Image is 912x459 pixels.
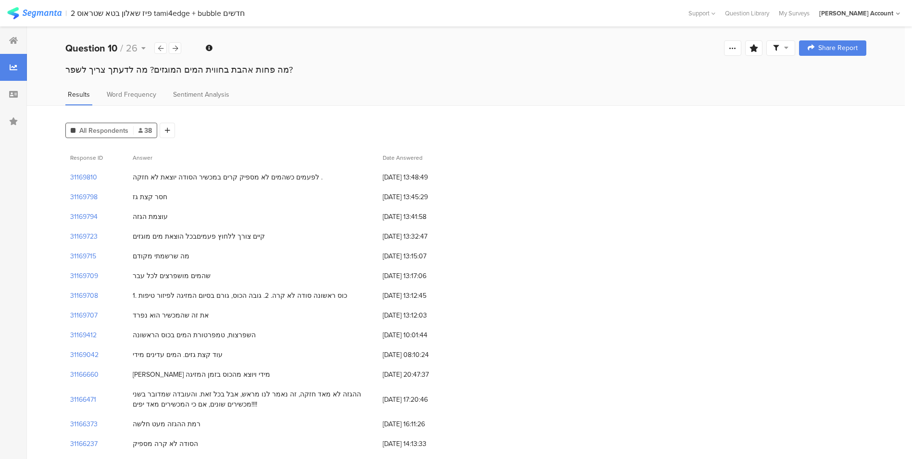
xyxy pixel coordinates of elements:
[383,395,460,405] span: [DATE] 17:20:46
[383,291,460,301] span: [DATE] 13:12:45
[126,41,137,55] span: 26
[133,310,209,320] div: את זה שהמכשיר הוא נפרד
[65,64,866,76] div: מה פחות אהבת בחווית המים המוגזים? מה לדעתך צריך לשפר?
[70,153,103,162] span: Response ID
[70,439,98,449] section: 31166237
[133,370,270,380] div: [PERSON_NAME] מידי ויוצא מהכוס בזמן המזיגה
[383,330,460,340] span: [DATE] 10:01:44
[70,172,97,182] section: 31169810
[383,231,460,242] span: [DATE] 13:32:47
[70,271,98,281] section: 31169709
[173,89,229,100] span: Sentiment Analysis
[383,419,460,429] span: [DATE] 16:11:26
[70,330,97,340] section: 31169412
[133,251,189,261] div: מה שרשמתי מקודם
[383,251,460,261] span: [DATE] 13:15:07
[133,271,211,281] div: שהמים מושפרצים לכל עבר
[120,41,123,55] span: /
[70,212,98,222] section: 31169794
[133,212,168,222] div: עוצמת הגזה
[133,439,198,449] div: הסודה לא קרה מספיק
[133,389,373,409] div: ההגזה לא מאד חזקה, זה נאמר לנו מראש, אבל בכל זאת. והעובדה שמדובר בשני מכשירים שונים, אם כי המכשיר...
[688,6,715,21] div: Support
[65,8,67,19] div: |
[71,9,245,18] div: 2 פיז שאלון בטא שטראוס tami4edge + bubble חדשים
[70,231,98,242] section: 31169723
[133,231,265,242] div: קיים צורך ללחוץ פעמיםבכל הוצאת מים מוגזים
[383,370,460,380] span: [DATE] 20:47:37
[133,153,152,162] span: Answer
[383,271,460,281] span: [DATE] 13:17:06
[383,439,460,449] span: [DATE] 14:13:33
[70,291,98,301] section: 31169708
[383,192,460,202] span: [DATE] 13:45:29
[133,330,256,340] div: השפרצות, טמפרטורת המים בכוס הראשונה
[383,310,460,320] span: [DATE] 13:12:03
[383,350,460,360] span: [DATE] 08:10:24
[70,310,98,320] section: 31169707
[383,212,460,222] span: [DATE] 13:41:58
[774,9,814,18] a: My Surveys
[70,395,96,405] section: 31166471
[65,41,117,55] b: Question 10
[68,89,90,100] span: Results
[720,9,774,18] a: Question Library
[133,419,200,429] div: רמת ההגזה מעט חלשה
[133,291,347,301] div: 1. כוס ראשונה סודה לא קרה. 2. גובה הכוס, גורם בסיום המזיגה לפיזור טיפות
[70,251,96,261] section: 31169715
[138,126,152,136] span: 38
[79,126,128,136] span: All Respondents
[7,7,62,19] img: segmanta logo
[70,350,99,360] section: 31169042
[133,192,167,202] div: חסר קצת גז
[70,192,98,202] section: 31169798
[383,172,460,182] span: [DATE] 13:48:49
[133,350,223,360] div: עוד קצת גזים. המים עדינים מידי
[818,45,858,51] span: Share Report
[819,9,893,18] div: [PERSON_NAME] Account
[107,89,156,100] span: Word Frequency
[70,370,99,380] section: 31166660
[70,419,98,429] section: 31166373
[383,153,423,162] span: Date Answered
[133,172,323,182] div: לפעמים כשהמים לא מספיק קרים במכשיר הסודה יוצאת לא חזקה .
